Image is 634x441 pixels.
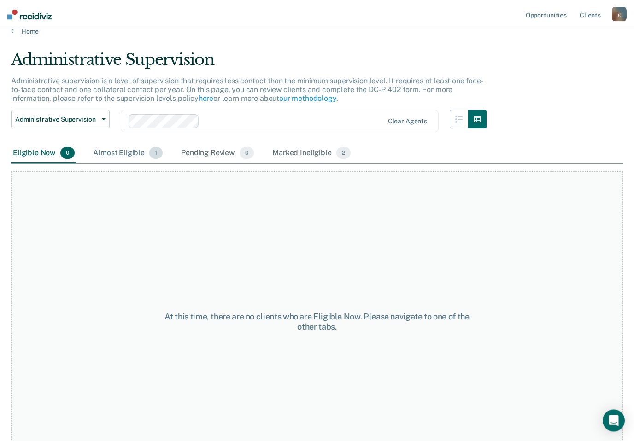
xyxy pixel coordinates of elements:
[11,51,487,77] div: Administrative Supervision
[388,118,427,126] div: Clear agents
[270,144,352,164] div: Marked Ineligible2
[60,147,75,159] span: 0
[164,312,470,332] div: At this time, there are no clients who are Eligible Now. Please navigate to one of the other tabs.
[11,110,110,129] button: Administrative Supervision
[11,28,623,36] a: Home
[179,144,256,164] div: Pending Review0
[11,144,76,164] div: Eligible Now0
[336,147,351,159] span: 2
[612,7,627,22] button: g
[91,144,164,164] div: Almost Eligible1
[279,94,336,103] a: our methodology
[11,77,484,103] p: Administrative supervision is a level of supervision that requires less contact than the minimum ...
[15,116,98,124] span: Administrative Supervision
[149,147,163,159] span: 1
[7,10,52,20] img: Recidiviz
[603,410,625,432] div: Open Intercom Messenger
[199,94,213,103] a: here
[240,147,254,159] span: 0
